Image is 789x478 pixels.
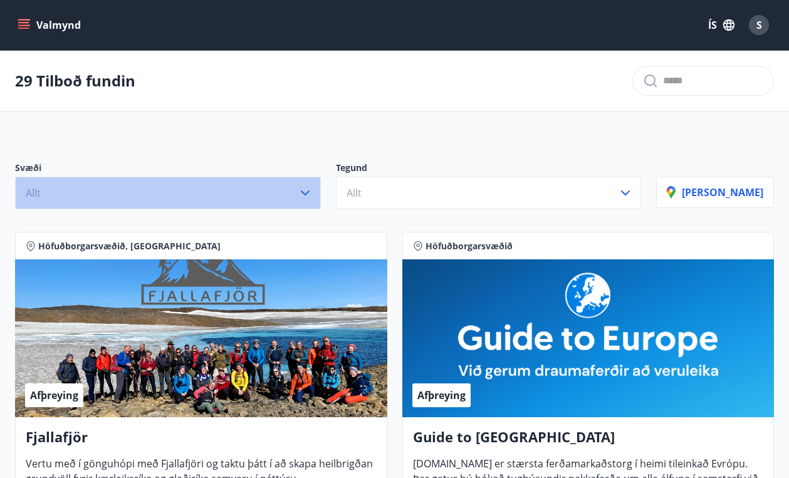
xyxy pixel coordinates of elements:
p: Svæði [15,162,321,177]
button: menu [15,14,86,36]
button: Allt [15,177,321,209]
h4: Guide to [GEOGRAPHIC_DATA] [413,427,764,456]
button: ÍS [701,14,741,36]
span: S [756,18,762,32]
span: Allt [26,186,41,200]
span: Allt [347,186,362,200]
button: [PERSON_NAME] [656,177,774,208]
h4: Fjallafjör [26,427,377,456]
span: Höfuðborgarsvæðið [426,240,513,252]
p: Tegund [336,162,642,177]
button: Allt [336,177,642,209]
span: Afþreying [417,388,466,402]
p: 29 Tilboð fundin [15,70,135,91]
button: S [744,10,774,40]
span: Afþreying [30,388,78,402]
span: Höfuðborgarsvæðið, [GEOGRAPHIC_DATA] [38,240,221,252]
p: [PERSON_NAME] [667,185,763,199]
